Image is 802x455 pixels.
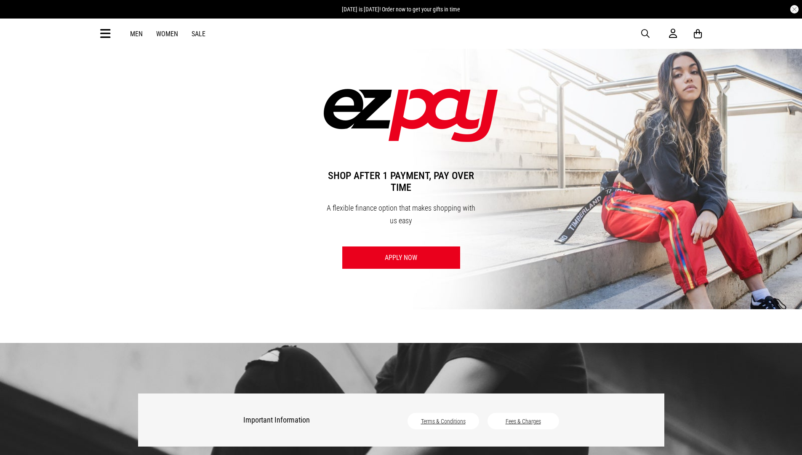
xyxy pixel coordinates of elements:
a: Men [130,30,143,38]
img: ezpay-log-new-black.png [324,89,498,142]
span: A flexible finance option that makes shopping with us easy [327,203,475,225]
a: Women [156,30,178,38]
img: Redrat logo [374,27,430,40]
a: Sale [192,30,205,38]
span: Shop after 1 payment, pay over time [324,161,479,202]
a: Terms & Conditions [421,418,466,425]
span: [DATE] is [DATE]! Order now to get your gifts in time [342,6,460,13]
h2: Important Information [243,410,370,430]
a: Fees & Charges [506,418,541,425]
a: Apply Now [342,246,460,269]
